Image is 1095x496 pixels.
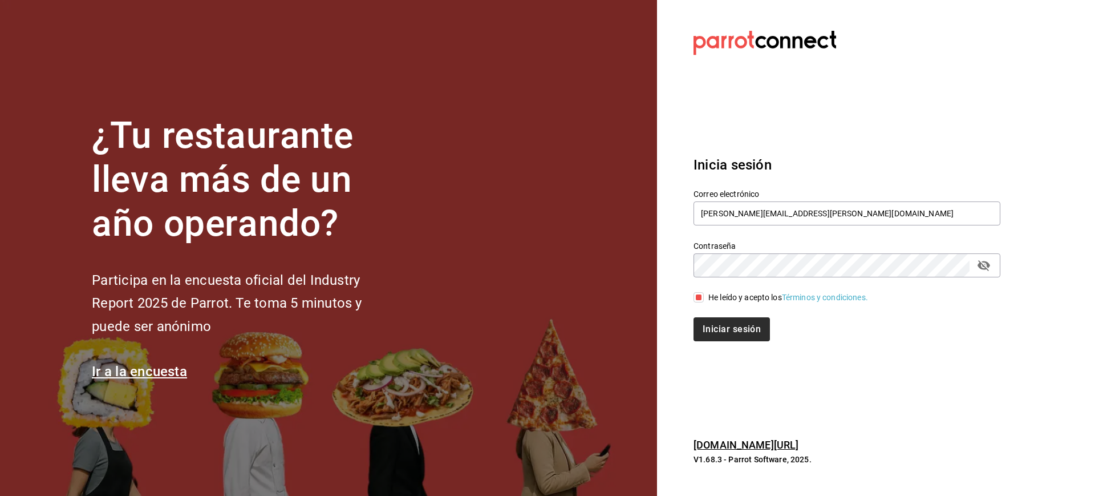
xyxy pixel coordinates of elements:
[693,242,1000,250] label: Contraseña
[693,454,1000,465] p: V1.68.3 - Parrot Software, 2025.
[693,201,1000,225] input: Ingresa tu correo electrónico
[92,364,187,380] a: Ir a la encuesta
[693,439,798,451] a: [DOMAIN_NAME][URL]
[92,269,400,338] h2: Participa en la encuesta oficial del Industry Report 2025 de Parrot. Te toma 5 minutos y puede se...
[974,256,993,275] button: passwordField
[693,190,1000,198] label: Correo electrónico
[782,293,868,302] a: Términos y condiciones.
[693,155,1000,175] h3: Inicia sesión
[92,114,400,245] h1: ¿Tu restaurante lleva más de un año operando?
[693,317,770,341] button: Iniciar sesión
[708,292,868,304] div: He leído y acepto los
